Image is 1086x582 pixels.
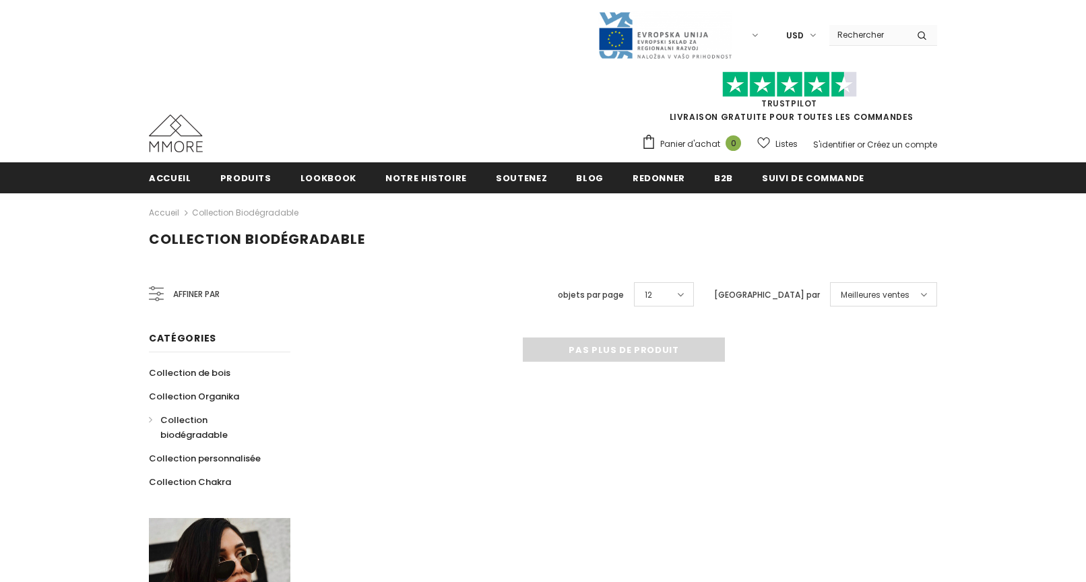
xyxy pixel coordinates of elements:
[149,447,261,470] a: Collection personnalisée
[149,470,231,494] a: Collection Chakra
[149,205,179,221] a: Accueil
[722,71,857,98] img: Faites confiance aux étoiles pilotes
[149,230,365,249] span: Collection biodégradable
[149,476,231,488] span: Collection Chakra
[633,172,685,185] span: Redonner
[757,132,798,156] a: Listes
[576,172,604,185] span: Blog
[173,287,220,302] span: Affiner par
[867,139,937,150] a: Créez un compte
[496,162,547,193] a: soutenez
[149,172,191,185] span: Accueil
[829,25,907,44] input: Search Site
[633,162,685,193] a: Redonner
[149,162,191,193] a: Accueil
[762,172,864,185] span: Suivi de commande
[813,139,855,150] a: S'identifier
[726,135,741,151] span: 0
[385,162,467,193] a: Notre histoire
[598,11,732,60] img: Javni Razpis
[762,162,864,193] a: Suivi de commande
[775,137,798,151] span: Listes
[714,162,733,193] a: B2B
[576,162,604,193] a: Blog
[786,29,804,42] span: USD
[660,137,720,151] span: Panier d'achat
[496,172,547,185] span: soutenez
[598,29,732,40] a: Javni Razpis
[714,288,820,302] label: [GEOGRAPHIC_DATA] par
[149,408,276,447] a: Collection biodégradable
[714,172,733,185] span: B2B
[645,288,652,302] span: 12
[558,288,624,302] label: objets par page
[149,331,216,345] span: Catégories
[841,288,909,302] span: Meilleures ventes
[149,115,203,152] img: Cas MMORE
[761,98,817,109] a: TrustPilot
[160,414,228,441] span: Collection biodégradable
[192,207,298,218] a: Collection biodégradable
[857,139,865,150] span: or
[300,172,356,185] span: Lookbook
[641,77,937,123] span: LIVRAISON GRATUITE POUR TOUTES LES COMMANDES
[385,172,467,185] span: Notre histoire
[149,390,239,403] span: Collection Organika
[149,361,230,385] a: Collection de bois
[149,452,261,465] span: Collection personnalisée
[641,134,748,154] a: Panier d'achat 0
[149,366,230,379] span: Collection de bois
[300,162,356,193] a: Lookbook
[220,172,271,185] span: Produits
[220,162,271,193] a: Produits
[149,385,239,408] a: Collection Organika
